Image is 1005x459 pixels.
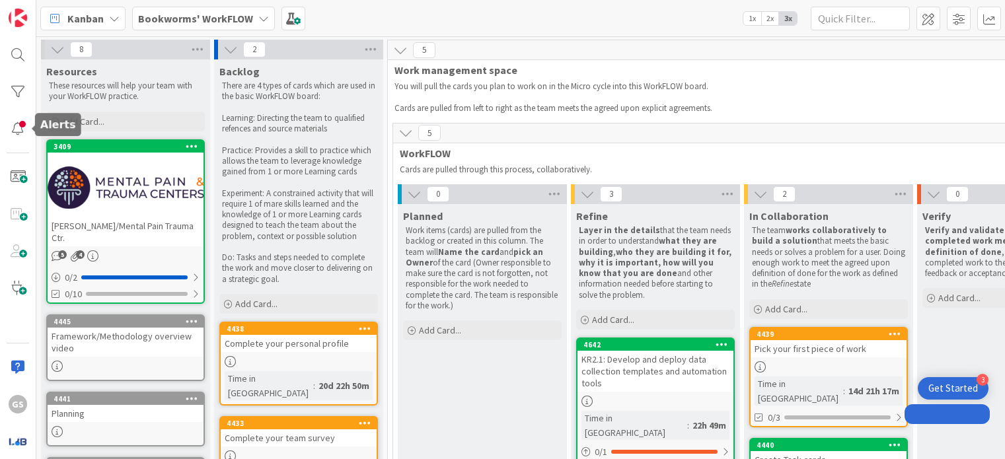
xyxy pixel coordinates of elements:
[751,328,907,340] div: 4439
[600,186,622,202] span: 3
[579,225,732,300] p: that the team needs in order to understand , and other information needed before starting to solv...
[48,393,204,405] div: 4441
[315,378,373,393] div: 20d 22h 50m
[48,141,204,246] div: 3409[PERSON_NAME]/Mental Pain Trauma Ctr.
[221,429,377,446] div: Complete your team survey
[65,271,77,285] span: 0 / 2
[221,323,377,335] div: 4438
[48,217,204,246] div: [PERSON_NAME]/Mental Pain Trauma Ctr.
[751,340,907,357] div: Pick your first piece of work
[419,324,461,336] span: Add Card...
[928,382,978,395] div: Get Started
[222,145,375,178] p: Practice: Provides a skill to practice which allows the team to leverage knowledge gained from 1 ...
[54,142,204,151] div: 3409
[138,12,253,25] b: Bookworms' WorkFLOW
[577,339,733,351] div: 4642
[946,186,969,202] span: 0
[922,209,951,223] span: Verify
[579,235,719,257] strong: what they are building
[687,418,689,433] span: :
[579,246,733,279] strong: who they are building it for, why it is important, how will you know that you are done
[772,278,794,289] em: Refine
[918,377,988,400] div: Open Get Started checklist, remaining modules: 3
[48,269,204,286] div: 0/2
[49,81,202,102] p: These resources will help your team with your WorkFLOW practice.
[222,188,375,242] p: Experiment: A constrained activity that will require 1 of mare skills learned and the knowledge o...
[581,411,687,440] div: Time in [GEOGRAPHIC_DATA]
[977,374,988,386] div: 3
[225,371,313,400] div: Time in [GEOGRAPHIC_DATA]
[406,225,559,311] p: Work items (cards) are pulled from the backlog or created in this column. The team will and of th...
[9,9,27,27] img: Visit kanbanzone.com
[222,252,375,285] p: Do: Tasks and steps needed to complete the work and move closer to delivering on a strategic goal.
[9,432,27,450] img: avatar
[70,42,93,57] span: 8
[752,225,889,246] strong: works collaboratively to build a solution
[46,65,97,78] span: Resources
[768,411,780,425] span: 0/3
[54,394,204,404] div: 4441
[221,323,377,352] div: 4438Complete your personal profile
[46,139,205,304] a: 3409[PERSON_NAME]/Mental Pain Trauma Ctr.0/20/10
[757,330,907,339] div: 4439
[40,118,76,131] h5: Alerts
[406,246,545,268] strong: pick an Owner
[757,441,907,450] div: 4440
[427,186,449,202] span: 0
[577,339,733,392] div: 4642KR2.1: Develop and deploy data collection templates and automation tools
[58,250,67,259] span: 5
[751,439,907,451] div: 4440
[843,384,845,398] span: :
[65,287,82,301] span: 0/10
[227,419,377,428] div: 4433
[749,327,908,427] a: 4439Pick your first piece of workTime in [GEOGRAPHIC_DATA]:14d 21h 17m0/3
[579,225,660,236] strong: Layer in the details
[576,209,608,223] span: Refine
[749,209,829,223] span: In Collaboration
[773,186,796,202] span: 2
[48,141,204,153] div: 3409
[46,392,205,446] a: 4441Planning
[62,116,104,127] span: Add Card...
[222,81,375,102] p: There are 4 types of cards which are used in the basic WorkFLOW board:
[751,328,907,357] div: 4439Pick your first piece of work
[592,314,634,326] span: Add Card...
[48,316,204,357] div: 4445Framework/Methodology overview video
[48,405,204,422] div: Planning
[765,303,807,315] span: Add Card...
[54,317,204,326] div: 4445
[418,125,441,141] span: 5
[48,316,204,328] div: 4445
[48,393,204,422] div: 4441Planning
[46,314,205,381] a: 4445Framework/Methodology overview video
[235,298,278,310] span: Add Card...
[221,417,377,429] div: 4433
[227,324,377,334] div: 4438
[583,340,733,349] div: 4642
[689,418,729,433] div: 22h 49m
[219,322,378,406] a: 4438Complete your personal profileTime in [GEOGRAPHIC_DATA]:20d 22h 50m
[9,395,27,413] div: GS
[313,378,315,393] span: :
[811,7,910,30] input: Quick Filter...
[595,445,607,459] span: 0 / 1
[221,417,377,446] div: 4433Complete your team survey
[743,12,761,25] span: 1x
[845,384,903,398] div: 14d 21h 17m
[752,225,905,290] p: The team that meets the basic needs or solves a problem for a user. Doing enough work to meet the...
[577,351,733,392] div: KR2.1: Develop and deploy data collection templates and automation tools
[222,113,375,135] p: Learning: Directing the team to qualified refences and source materials
[438,246,500,258] strong: Name the card
[219,65,260,78] span: Backlog
[761,12,779,25] span: 2x
[221,335,377,352] div: Complete your personal profile
[779,12,797,25] span: 3x
[938,292,981,304] span: Add Card...
[48,328,204,357] div: Framework/Methodology overview video
[403,209,443,223] span: Planned
[755,376,843,406] div: Time in [GEOGRAPHIC_DATA]
[243,42,266,57] span: 2
[67,11,104,26] span: Kanban
[413,42,435,58] span: 5
[76,250,85,259] span: 4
